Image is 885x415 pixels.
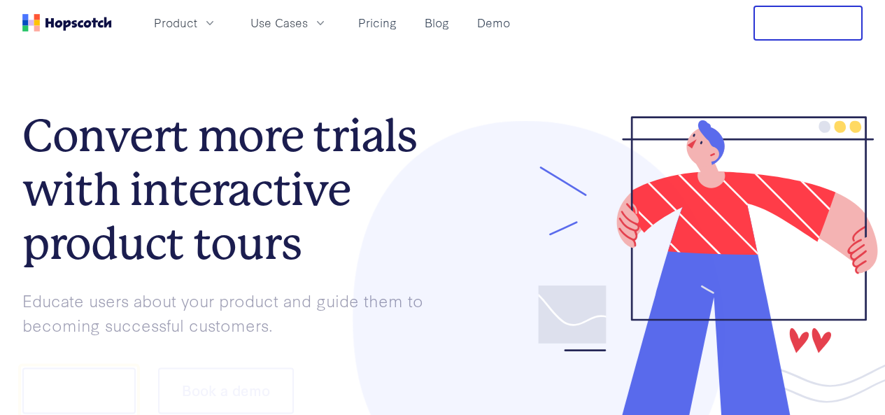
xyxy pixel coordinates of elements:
button: Book a demo [158,368,294,414]
button: Product [146,11,225,34]
button: Free Trial [753,6,863,41]
a: Demo [472,11,516,34]
a: Pricing [353,11,402,34]
a: Home [22,14,112,31]
span: Product [154,14,197,31]
span: Use Cases [250,14,308,31]
button: Use Cases [242,11,336,34]
a: Blog [419,11,455,34]
button: Show me! [22,368,136,414]
h1: Convert more trials with interactive product tours [22,109,443,270]
p: Educate users about your product and guide them to becoming successful customers. [22,288,443,337]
